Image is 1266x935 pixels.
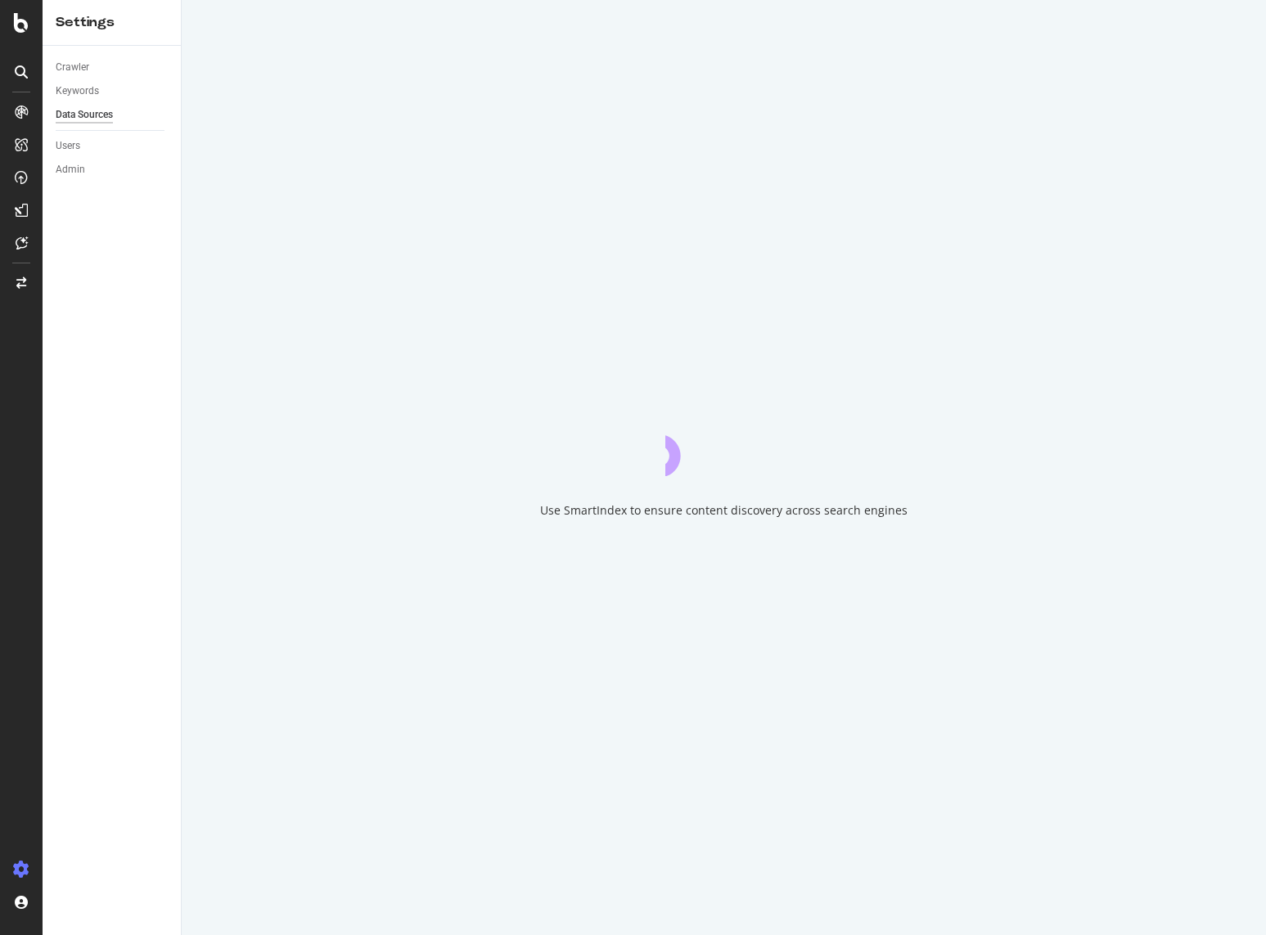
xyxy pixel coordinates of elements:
div: Use SmartIndex to ensure content discovery across search engines [540,502,908,519]
div: Data Sources [56,106,113,124]
a: Keywords [56,83,169,100]
a: Admin [56,161,169,178]
div: animation [665,417,783,476]
div: Settings [56,13,168,32]
div: Users [56,137,80,155]
div: Admin [56,161,85,178]
a: Users [56,137,169,155]
div: Crawler [56,59,89,76]
a: Data Sources [56,106,169,124]
a: Crawler [56,59,169,76]
div: Keywords [56,83,99,100]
